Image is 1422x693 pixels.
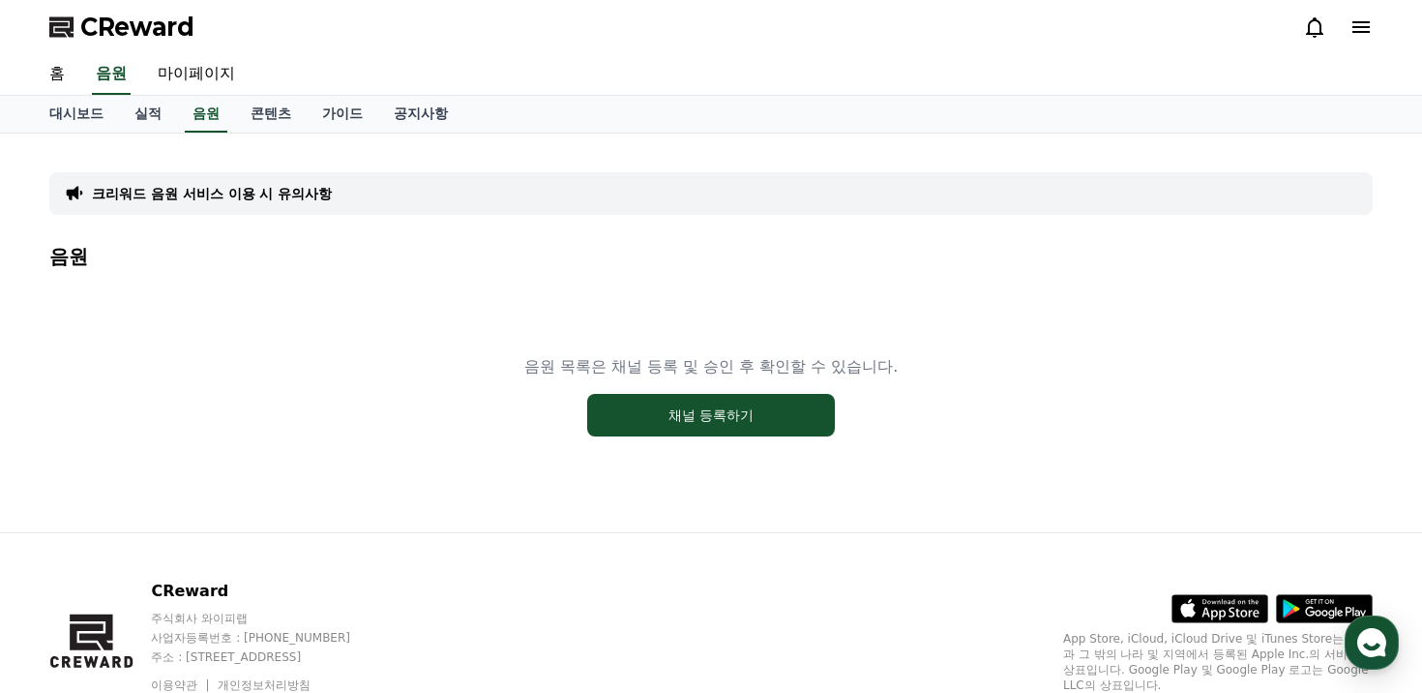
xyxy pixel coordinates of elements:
[378,96,463,133] a: 공지사항
[1063,631,1373,693] p: App Store, iCloud, iCloud Drive 및 iTunes Store는 미국과 그 밖의 나라 및 지역에서 등록된 Apple Inc.의 서비스 상표입니다. Goo...
[80,12,194,43] span: CReward
[92,54,131,95] a: 음원
[151,580,387,603] p: CReward
[218,678,311,692] a: 개인정보처리방침
[524,355,899,378] p: 음원 목록은 채널 등록 및 승인 후 확인할 수 있습니다.
[34,96,119,133] a: 대시보드
[185,96,227,133] a: 음원
[151,678,212,692] a: 이용약관
[151,649,387,665] p: 주소 : [STREET_ADDRESS]
[235,96,307,133] a: 콘텐츠
[49,12,194,43] a: CReward
[49,246,1373,267] h4: 음원
[151,630,387,646] p: 사업자등록번호 : [PHONE_NUMBER]
[92,184,332,203] a: 크리워드 음원 서비스 이용 시 유의사항
[151,611,387,626] p: 주식회사 와이피랩
[307,96,378,133] a: 가이드
[119,96,177,133] a: 실적
[587,394,835,437] button: 채널 등록하기
[34,54,80,95] a: 홈
[142,54,251,95] a: 마이페이지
